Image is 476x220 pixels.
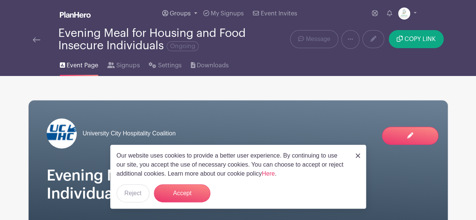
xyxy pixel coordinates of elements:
a: Settings [149,52,181,76]
a: Signups [107,52,140,76]
a: Message [290,30,338,48]
span: Settings [158,61,182,70]
img: logo_white-6c42ec7e38ccf1d336a20a19083b03d10ae64f83f12c07503d8b9e83406b4c7d.svg [60,12,91,18]
div: Evening Meal for Housing and Food Insecure Individuals [58,27,263,52]
a: Event Page [60,52,98,76]
span: University City Hospitality Coalition [83,129,176,138]
span: COPY LINK [405,36,436,42]
span: Ongoing [167,41,199,51]
a: Downloads [191,52,229,76]
h1: Evening Meal for Housing and Food Insecure Individuals [47,167,430,203]
img: InKind-Logo.jpg [398,8,410,20]
span: Event Page [67,61,98,70]
span: My Signups [211,11,244,17]
span: Event Invites [261,11,297,17]
span: Downloads [197,61,229,70]
img: close_button-5f87c8562297e5c2d7936805f587ecaba9071eb48480494691a3f1689db116b3.svg [356,153,360,158]
button: Reject [117,184,149,202]
span: Groups [170,11,191,17]
a: Here [262,170,275,177]
p: Our website uses cookies to provide a better user experience. By continuing to use our site, you ... [117,151,348,178]
img: university%20city%20hospitality%20coalition.png [47,118,77,149]
img: back-arrow-29a5d9b10d5bd6ae65dc969a981735edf675c4d7a1fe02e03b50dbd4ba3cdb55.svg [33,37,40,42]
span: Message [306,35,330,44]
button: COPY LINK [389,30,443,48]
button: Accept [154,184,210,202]
span: Signups [116,61,140,70]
